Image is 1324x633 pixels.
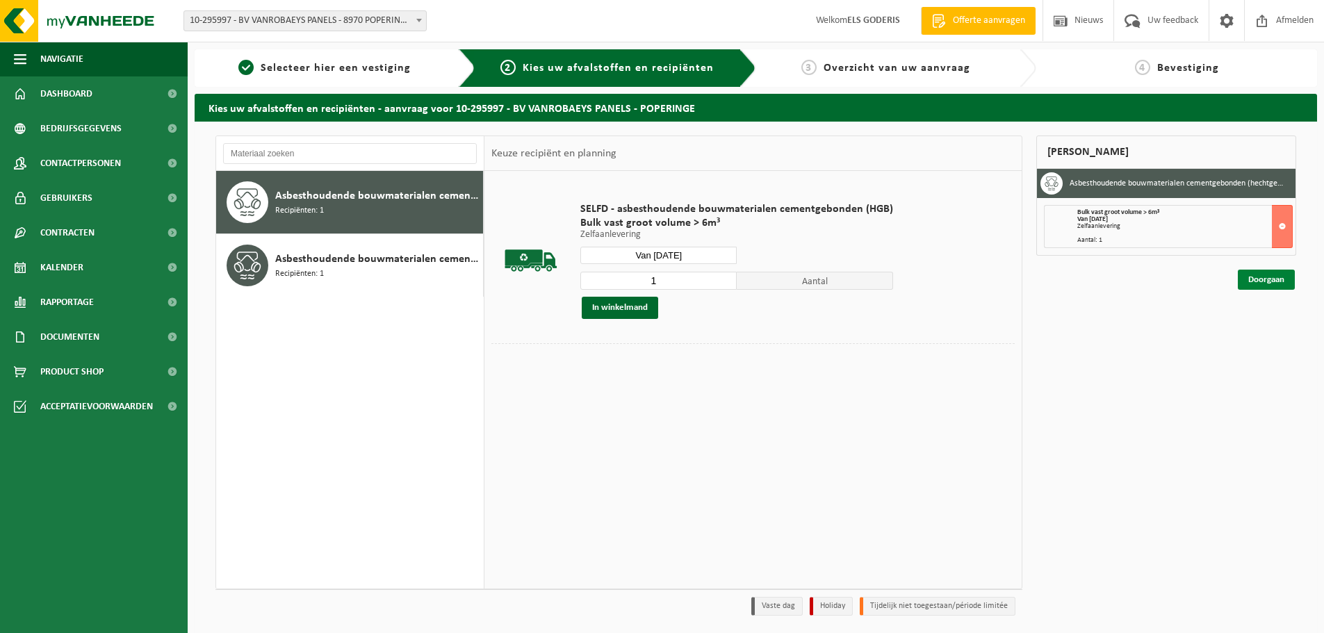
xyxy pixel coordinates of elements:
[580,247,737,264] input: Selecteer datum
[184,11,426,31] span: 10-295997 - BV VANROBAEYS PANELS - 8970 POPERINGE, BENELUXLAAN 12
[580,216,893,230] span: Bulk vast groot volume > 6m³
[223,143,477,164] input: Materiaal zoeken
[801,60,817,75] span: 3
[275,188,480,204] span: Asbesthoudende bouwmaterialen cementgebonden (hechtgebonden)
[275,268,324,281] span: Recipiënten: 1
[40,76,92,111] span: Dashboard
[40,111,122,146] span: Bedrijfsgegevens
[949,14,1029,28] span: Offerte aanvragen
[921,7,1036,35] a: Offerte aanvragen
[1077,223,1292,230] div: Zelfaanlevering
[202,60,448,76] a: 1Selecteer hier een vestiging
[1135,60,1150,75] span: 4
[216,171,484,234] button: Asbesthoudende bouwmaterialen cementgebonden (hechtgebonden) Recipiënten: 1
[1157,63,1219,74] span: Bevestiging
[216,234,484,297] button: Asbesthoudende bouwmaterialen cementgebonden met isolatie(hechtgebonden) Recipiënten: 1
[275,204,324,217] span: Recipiënten: 1
[1238,270,1295,290] a: Doorgaan
[195,94,1317,121] h2: Kies uw afvalstoffen en recipiënten - aanvraag voor 10-295997 - BV VANROBAEYS PANELS - POPERINGE
[261,63,411,74] span: Selecteer hier een vestiging
[1077,215,1108,223] strong: Van [DATE]
[824,63,970,74] span: Overzicht van uw aanvraag
[860,597,1015,616] li: Tijdelijk niet toegestaan/période limitée
[580,202,893,216] span: SELFD - asbesthoudende bouwmaterialen cementgebonden (HGB)
[40,320,99,354] span: Documenten
[737,272,893,290] span: Aantal
[582,297,658,319] button: In winkelmand
[238,60,254,75] span: 1
[1070,172,1285,195] h3: Asbesthoudende bouwmaterialen cementgebonden (hechtgebonden)
[40,215,95,250] span: Contracten
[40,285,94,320] span: Rapportage
[275,251,480,268] span: Asbesthoudende bouwmaterialen cementgebonden met isolatie(hechtgebonden)
[40,250,83,285] span: Kalender
[847,15,900,26] strong: ELS GODERIS
[1077,208,1159,216] span: Bulk vast groot volume > 6m³
[1077,237,1292,244] div: Aantal: 1
[40,354,104,389] span: Product Shop
[751,597,803,616] li: Vaste dag
[500,60,516,75] span: 2
[183,10,427,31] span: 10-295997 - BV VANROBAEYS PANELS - 8970 POPERINGE, BENELUXLAAN 12
[810,597,853,616] li: Holiday
[40,181,92,215] span: Gebruikers
[523,63,714,74] span: Kies uw afvalstoffen en recipiënten
[484,136,623,171] div: Keuze recipiënt en planning
[580,230,893,240] p: Zelfaanlevering
[40,42,83,76] span: Navigatie
[40,146,121,181] span: Contactpersonen
[40,389,153,424] span: Acceptatievoorwaarden
[1036,135,1296,169] div: [PERSON_NAME]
